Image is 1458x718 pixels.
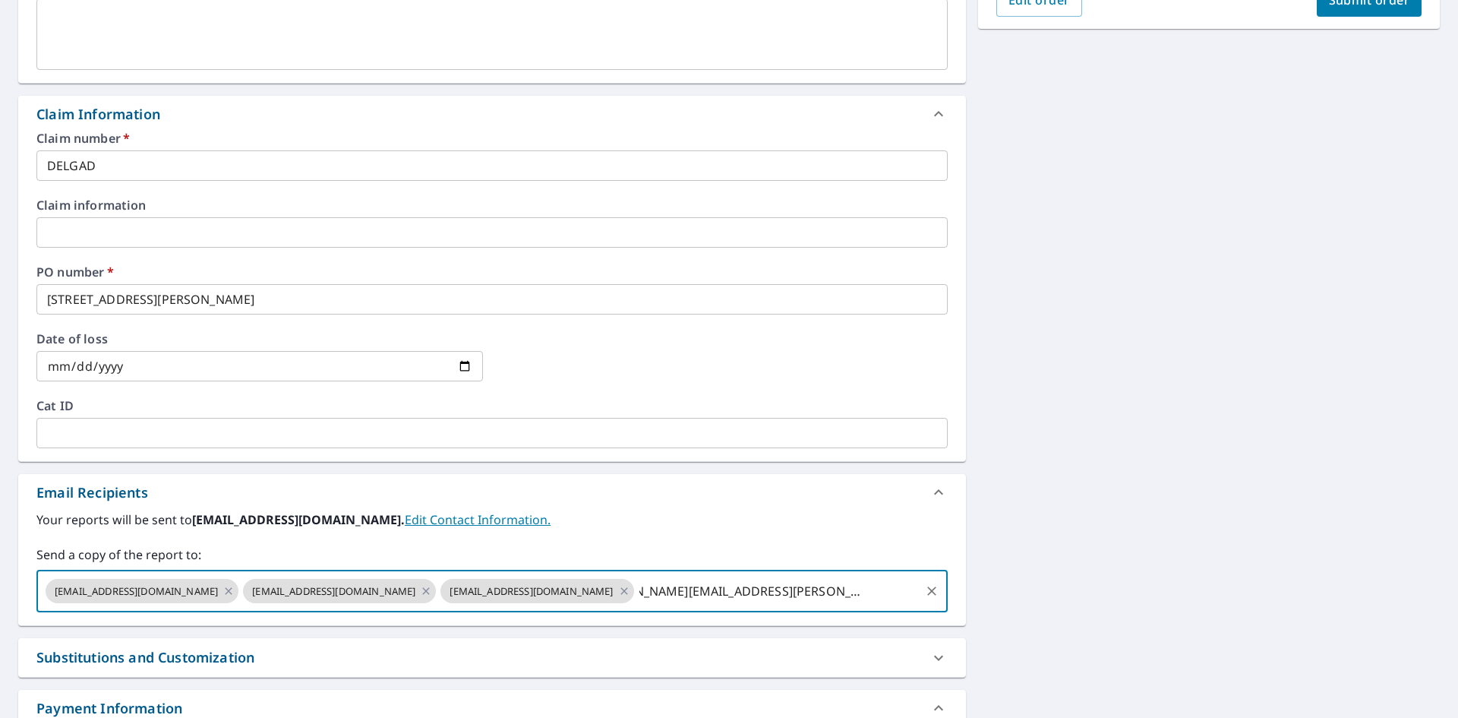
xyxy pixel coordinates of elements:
b: [EMAIL_ADDRESS][DOMAIN_NAME]. [192,511,405,528]
button: Clear [921,580,942,602]
div: [EMAIL_ADDRESS][DOMAIN_NAME] [243,579,436,603]
label: Your reports will be sent to [36,511,948,529]
div: Substitutions and Customization [18,638,966,677]
span: [EMAIL_ADDRESS][DOMAIN_NAME] [440,584,622,599]
label: Claim number [36,132,948,144]
label: Date of loss [36,333,483,345]
label: Claim information [36,199,948,211]
span: [EMAIL_ADDRESS][DOMAIN_NAME] [243,584,424,599]
label: Send a copy of the report to: [36,546,948,564]
div: Email Recipients [36,482,148,503]
label: Cat ID [36,400,948,412]
div: [EMAIL_ADDRESS][DOMAIN_NAME] [440,579,633,603]
a: EditContactInfo [405,511,551,528]
div: Substitutions and Customization [36,647,254,668]
div: Email Recipients [18,474,966,511]
div: Claim Information [18,96,966,132]
span: [EMAIL_ADDRESS][DOMAIN_NAME] [46,584,227,599]
div: [EMAIL_ADDRESS][DOMAIN_NAME] [46,579,238,603]
div: Claim Information [36,104,160,125]
label: PO number [36,266,948,278]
